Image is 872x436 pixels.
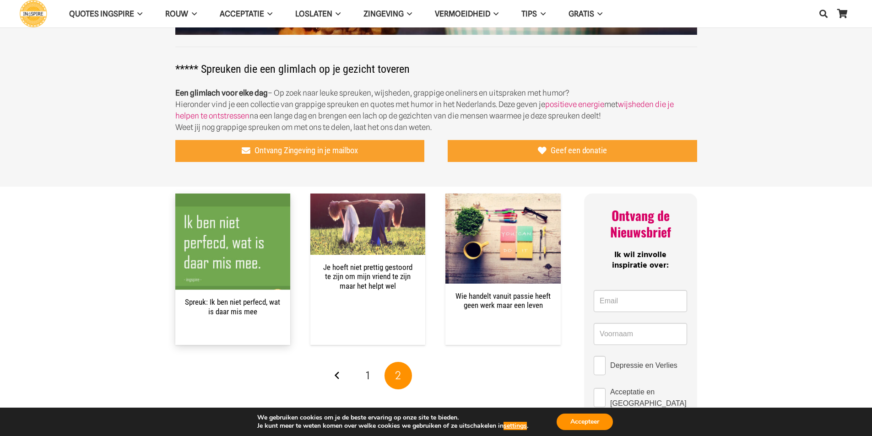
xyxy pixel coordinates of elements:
[284,2,352,26] a: LoslatenLoslaten Menu
[445,194,560,284] img: Boost jouw motivatie in 8 stappen! - ingspire.nl
[134,2,142,25] span: QUOTES INGSPIRE Menu
[594,323,687,345] input: Voornaam
[510,2,557,26] a: TIPSTIPS Menu
[435,9,490,18] span: VERMOEIDHEID
[612,248,669,272] span: Ik wil zinvolle inspiratie over:
[208,2,284,26] a: AcceptatieAcceptatie Menu
[594,290,687,312] input: Email
[594,2,602,25] span: GRATIS Menu
[610,386,687,409] span: Acceptatie en [GEOGRAPHIC_DATA]
[610,206,671,241] span: Ontvang de Nieuwsbrief
[557,414,613,430] button: Accepteer
[504,422,527,430] button: settings
[569,9,594,18] span: GRATIS
[423,2,510,26] a: VERMOEIDHEIDVERMOEIDHEID Menu
[537,2,545,25] span: TIPS Menu
[594,356,606,375] input: Depressie en Verlies
[363,9,404,18] span: Zingeving
[323,263,412,291] a: Je hoeft niet prettig gestoord te zijn om mijn vriend te zijn maar het helpt wel
[545,100,604,109] a: positieve energie
[332,2,341,25] span: Loslaten Menu
[154,2,208,26] a: ROUWROUW Menu
[404,2,412,25] span: Zingeving Menu
[175,140,425,162] a: Ontvang Zingeving in je mailbox
[188,2,196,25] span: ROUW Menu
[165,9,188,18] span: ROUW
[257,422,528,430] p: Je kunt meer te weten komen over welke cookies we gebruiken of ze uitschakelen in .
[175,194,290,308] img: Spreuk: Ik ben niet perfecd, wat is daar mis mee
[175,88,268,97] strong: Een glimlach voor elke dag
[185,297,280,316] a: Spreuk: Ik ben niet perfecd, wat is daar mis mee
[295,9,332,18] span: Loslaten
[521,9,537,18] span: TIPS
[445,194,560,284] a: Wie handelt vanuit passie heeft geen werk maar een leven
[551,146,607,156] span: Geef een donatie
[395,369,401,382] span: 2
[69,9,134,18] span: QUOTES INGSPIRE
[610,360,677,371] span: Depressie en Verlies
[255,146,357,156] span: Ontvang Zingeving in je mailbox
[220,9,264,18] span: Acceptatie
[352,2,423,26] a: ZingevingZingeving Menu
[385,362,412,389] span: Pagina 2
[455,291,551,310] a: Wie handelt vanuit passie heeft geen werk maar een leven
[557,2,614,26] a: GRATISGRATIS Menu
[366,369,370,382] span: 1
[594,388,606,407] input: Acceptatie en [GEOGRAPHIC_DATA]
[264,2,272,25] span: Acceptatie Menu
[354,362,382,389] a: Pagina 1
[310,194,425,255] a: Je hoeft niet prettig gestoord te zijn om mijn vriend te zijn maar het helpt wel
[490,2,498,25] span: VERMOEIDHEID Menu
[257,414,528,422] p: We gebruiken cookies om je de beste ervaring op onze site te bieden.
[175,87,697,133] p: – Op zoek naar leuke spreuken, wijsheden, grappige oneliners en uitspraken met humor? Hieronder v...
[175,51,697,75] h2: ***** Spreuken die een glimlach op je gezicht toveren
[448,140,697,162] a: Geef een donatie
[58,2,154,26] a: QUOTES INGSPIREQUOTES INGSPIRE Menu
[814,2,833,25] a: Zoeken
